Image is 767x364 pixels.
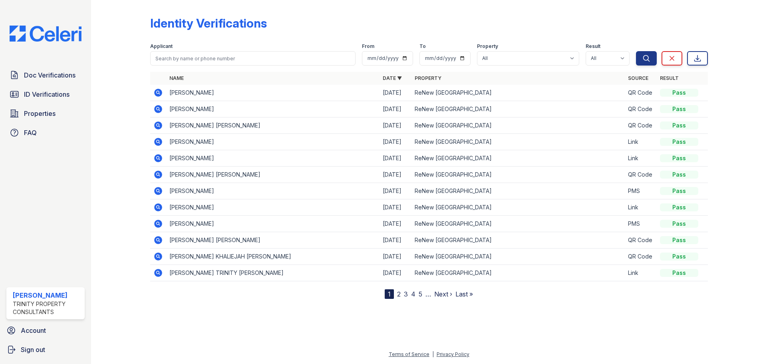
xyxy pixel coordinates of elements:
[419,43,426,50] label: To
[166,183,380,199] td: [PERSON_NAME]
[24,90,70,99] span: ID Verifications
[455,290,473,298] a: Last »
[411,150,625,167] td: ReNew [GEOGRAPHIC_DATA]
[13,290,81,300] div: [PERSON_NAME]
[21,326,46,335] span: Account
[625,216,657,232] td: PMS
[625,101,657,117] td: QR Code
[411,167,625,183] td: ReNew [GEOGRAPHIC_DATA]
[660,220,698,228] div: Pass
[411,183,625,199] td: ReNew [GEOGRAPHIC_DATA]
[166,249,380,265] td: [PERSON_NAME] KHALIEJAH [PERSON_NAME]
[660,236,698,244] div: Pass
[411,134,625,150] td: ReNew [GEOGRAPHIC_DATA]
[625,134,657,150] td: Link
[411,117,625,134] td: ReNew [GEOGRAPHIC_DATA]
[166,134,380,150] td: [PERSON_NAME]
[362,43,374,50] label: From
[166,265,380,281] td: [PERSON_NAME] TRINITY [PERSON_NAME]
[411,216,625,232] td: ReNew [GEOGRAPHIC_DATA]
[380,134,411,150] td: [DATE]
[6,125,85,141] a: FAQ
[411,265,625,281] td: ReNew [GEOGRAPHIC_DATA]
[380,232,411,249] td: [DATE]
[380,199,411,216] td: [DATE]
[625,167,657,183] td: QR Code
[625,232,657,249] td: QR Code
[660,203,698,211] div: Pass
[660,269,698,277] div: Pass
[625,265,657,281] td: Link
[380,150,411,167] td: [DATE]
[150,51,356,66] input: Search by name or phone number
[625,117,657,134] td: QR Code
[432,351,434,357] div: |
[625,150,657,167] td: Link
[6,67,85,83] a: Doc Verifications
[380,85,411,101] td: [DATE]
[437,351,469,357] a: Privacy Policy
[3,322,88,338] a: Account
[166,150,380,167] td: [PERSON_NAME]
[166,101,380,117] td: [PERSON_NAME]
[397,290,401,298] a: 2
[166,117,380,134] td: [PERSON_NAME] [PERSON_NAME]
[169,75,184,81] a: Name
[3,26,88,42] img: CE_Logo_Blue-a8612792a0a2168367f1c8372b55b34899dd931a85d93a1a3d3e32e68fde9ad4.png
[6,86,85,102] a: ID Verifications
[380,167,411,183] td: [DATE]
[166,199,380,216] td: [PERSON_NAME]
[477,43,498,50] label: Property
[660,75,679,81] a: Result
[24,128,37,137] span: FAQ
[166,216,380,232] td: [PERSON_NAME]
[411,85,625,101] td: ReNew [GEOGRAPHIC_DATA]
[415,75,441,81] a: Property
[660,171,698,179] div: Pass
[411,249,625,265] td: ReNew [GEOGRAPHIC_DATA]
[660,121,698,129] div: Pass
[380,249,411,265] td: [DATE]
[383,75,402,81] a: Date ▼
[625,85,657,101] td: QR Code
[21,345,45,354] span: Sign out
[660,138,698,146] div: Pass
[419,290,422,298] a: 5
[380,183,411,199] td: [DATE]
[660,105,698,113] div: Pass
[628,75,648,81] a: Source
[166,167,380,183] td: [PERSON_NAME] [PERSON_NAME]
[660,253,698,261] div: Pass
[166,85,380,101] td: [PERSON_NAME]
[389,351,429,357] a: Terms of Service
[380,117,411,134] td: [DATE]
[625,199,657,216] td: Link
[625,249,657,265] td: QR Code
[150,16,267,30] div: Identity Verifications
[411,290,415,298] a: 4
[411,199,625,216] td: ReNew [GEOGRAPHIC_DATA]
[660,154,698,162] div: Pass
[586,43,600,50] label: Result
[13,300,81,316] div: Trinity Property Consultants
[625,183,657,199] td: PMS
[6,105,85,121] a: Properties
[411,232,625,249] td: ReNew [GEOGRAPHIC_DATA]
[404,290,408,298] a: 3
[660,89,698,97] div: Pass
[385,289,394,299] div: 1
[166,232,380,249] td: [PERSON_NAME] [PERSON_NAME]
[24,109,56,118] span: Properties
[150,43,173,50] label: Applicant
[660,187,698,195] div: Pass
[434,290,452,298] a: Next ›
[425,289,431,299] span: …
[380,265,411,281] td: [DATE]
[3,342,88,358] a: Sign out
[24,70,76,80] span: Doc Verifications
[411,101,625,117] td: ReNew [GEOGRAPHIC_DATA]
[380,101,411,117] td: [DATE]
[380,216,411,232] td: [DATE]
